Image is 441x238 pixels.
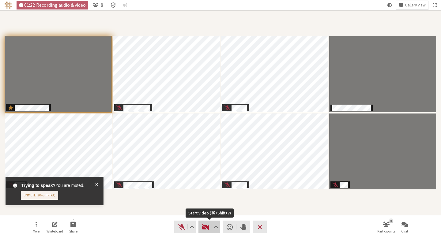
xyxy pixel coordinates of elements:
span: 8 [101,2,103,8]
button: Open menu [28,219,45,235]
img: Iotum [5,2,12,9]
button: Audio settings [188,221,195,233]
button: Raise hand [236,221,250,233]
button: Start sharing [65,219,82,235]
button: Conversation [121,1,130,9]
span: You are muted. [21,182,85,189]
strong: Trying to speak? [21,183,55,188]
button: Open shared whiteboard [46,219,63,235]
span: Gallery view [405,3,426,8]
span: Participants [377,229,395,233]
span: More [33,229,40,233]
span: Whiteboard [47,229,63,233]
button: Change layout [396,1,428,9]
div: 8 [389,218,393,223]
button: Open participant list [378,219,395,235]
span: Share [69,229,77,233]
span: Chat [401,229,408,233]
button: Unmute (⌘+Shift+A) [21,191,58,200]
button: Open participant list [90,1,106,9]
button: Video setting [212,221,220,233]
button: Leave meeting [253,221,267,233]
span: Recording audio & video [36,2,86,8]
div: Audio & video [17,1,89,9]
button: Start video (⌘+Shift+V) [198,221,220,233]
button: Open chat [396,219,413,235]
div: Meeting details Encryption enabled [108,1,119,9]
span: 01:22 [24,2,35,8]
button: Fullscreen [430,1,439,9]
button: Using system theme [385,1,394,9]
button: Send a reaction [223,221,236,233]
button: Unmute (⌘+Shift+A) [174,221,196,233]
